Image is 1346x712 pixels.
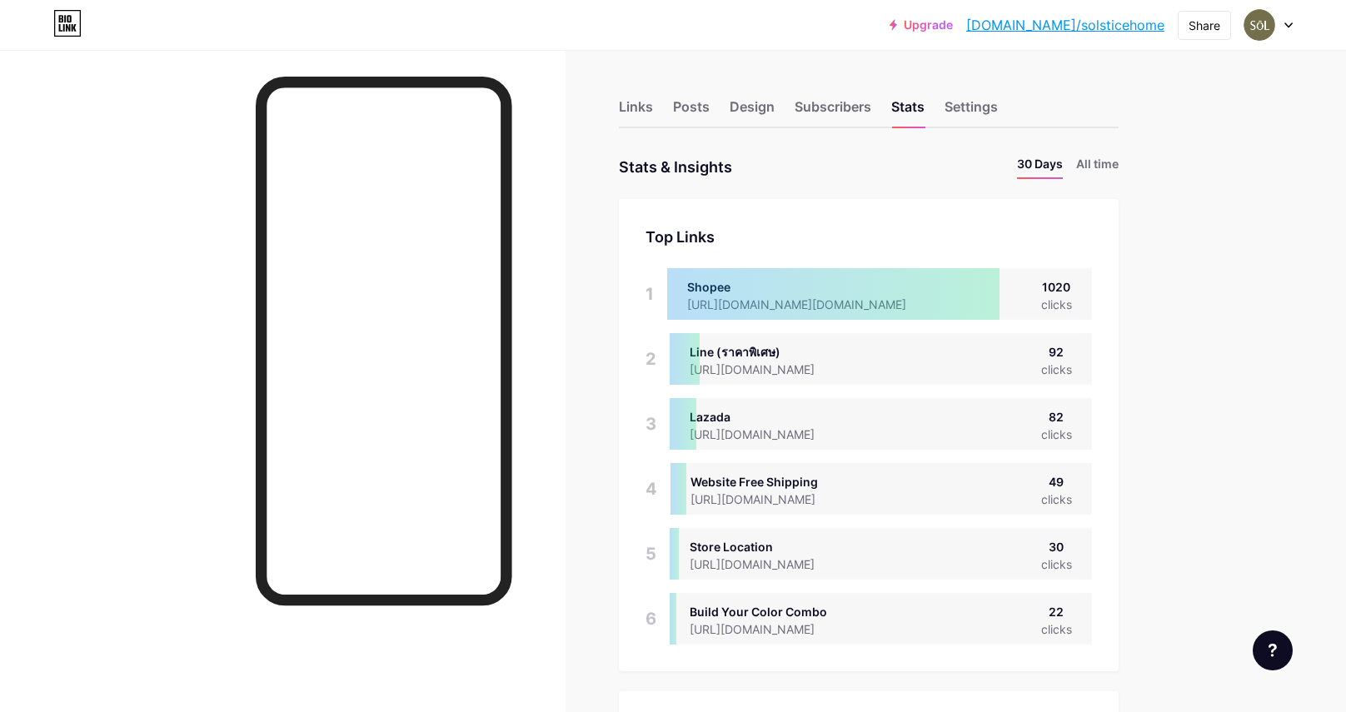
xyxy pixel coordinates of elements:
[646,593,656,645] div: 6
[1189,17,1220,34] div: Share
[690,620,841,638] div: [URL][DOMAIN_NAME]
[646,268,654,320] div: 1
[945,97,998,127] div: Settings
[730,97,775,127] div: Design
[966,15,1164,35] a: [DOMAIN_NAME]/solsticehome
[1041,620,1072,638] div: clicks
[891,97,925,127] div: Stats
[690,538,841,555] div: Store Location
[1041,555,1072,573] div: clicks
[690,426,841,443] div: [URL][DOMAIN_NAME]
[1017,155,1063,179] li: 30 Days
[690,490,842,508] div: [URL][DOMAIN_NAME]
[795,97,871,127] div: Subscribers
[646,528,656,580] div: 5
[690,473,842,490] div: Website Free Shipping
[690,603,841,620] div: Build Your Color Combo
[690,343,841,361] div: Line (ราคาพิเศษ)
[646,333,656,385] div: 2
[1076,155,1119,179] li: All time
[619,97,653,127] div: Links
[1244,9,1275,41] img: Patipol Jongkirkkiat
[1041,278,1072,296] div: 1020
[1041,408,1072,426] div: 82
[646,398,656,450] div: 3
[1041,473,1072,490] div: 49
[1041,426,1072,443] div: clicks
[1041,603,1072,620] div: 22
[1041,538,1072,555] div: 30
[690,408,841,426] div: Lazada
[890,18,953,32] a: Upgrade
[646,226,1092,248] div: Top Links
[1041,343,1072,361] div: 92
[690,361,841,378] div: [URL][DOMAIN_NAME]
[646,463,657,515] div: 4
[1041,490,1072,508] div: clicks
[1041,296,1072,313] div: clicks
[619,155,732,179] div: Stats & Insights
[1041,361,1072,378] div: clicks
[690,555,841,573] div: [URL][DOMAIN_NAME]
[673,97,710,127] div: Posts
